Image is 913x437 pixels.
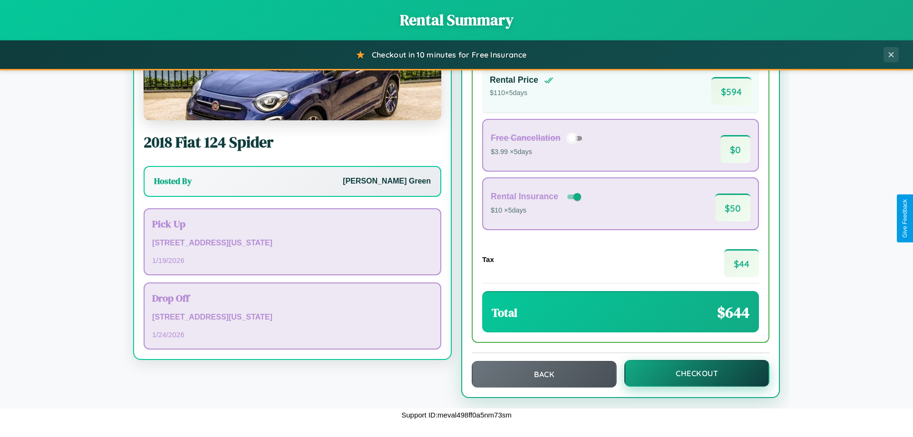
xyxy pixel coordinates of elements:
h3: Hosted By [154,175,192,187]
p: $10 × 5 days [491,204,583,217]
p: $3.99 × 5 days [491,146,585,158]
span: $ 644 [717,302,749,323]
p: [PERSON_NAME] Green [343,175,431,188]
h1: Rental Summary [10,10,903,30]
button: Checkout [624,360,769,387]
div: Give Feedback [902,199,908,238]
p: $ 110 × 5 days [490,87,554,99]
span: $ 594 [711,77,751,105]
span: $ 0 [720,135,750,163]
h3: Drop Off [152,291,433,305]
h2: 2018 Fiat 124 Spider [144,132,441,153]
span: Checkout in 10 minutes for Free Insurance [372,50,526,59]
span: $ 50 [715,194,750,222]
h4: Tax [482,255,494,263]
h3: Total [492,305,517,320]
h4: Rental Price [490,75,538,85]
h4: Rental Insurance [491,192,558,202]
p: 1 / 24 / 2026 [152,328,433,341]
p: Support ID: meval498ff0a5nm73sm [401,408,512,421]
h3: Pick Up [152,217,433,231]
p: 1 / 19 / 2026 [152,254,433,267]
p: [STREET_ADDRESS][US_STATE] [152,236,433,250]
button: Back [472,361,617,388]
span: $ 44 [724,249,759,277]
p: [STREET_ADDRESS][US_STATE] [152,311,433,324]
h4: Free Cancellation [491,133,561,143]
img: Fiat 124 Spider [144,25,441,120]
